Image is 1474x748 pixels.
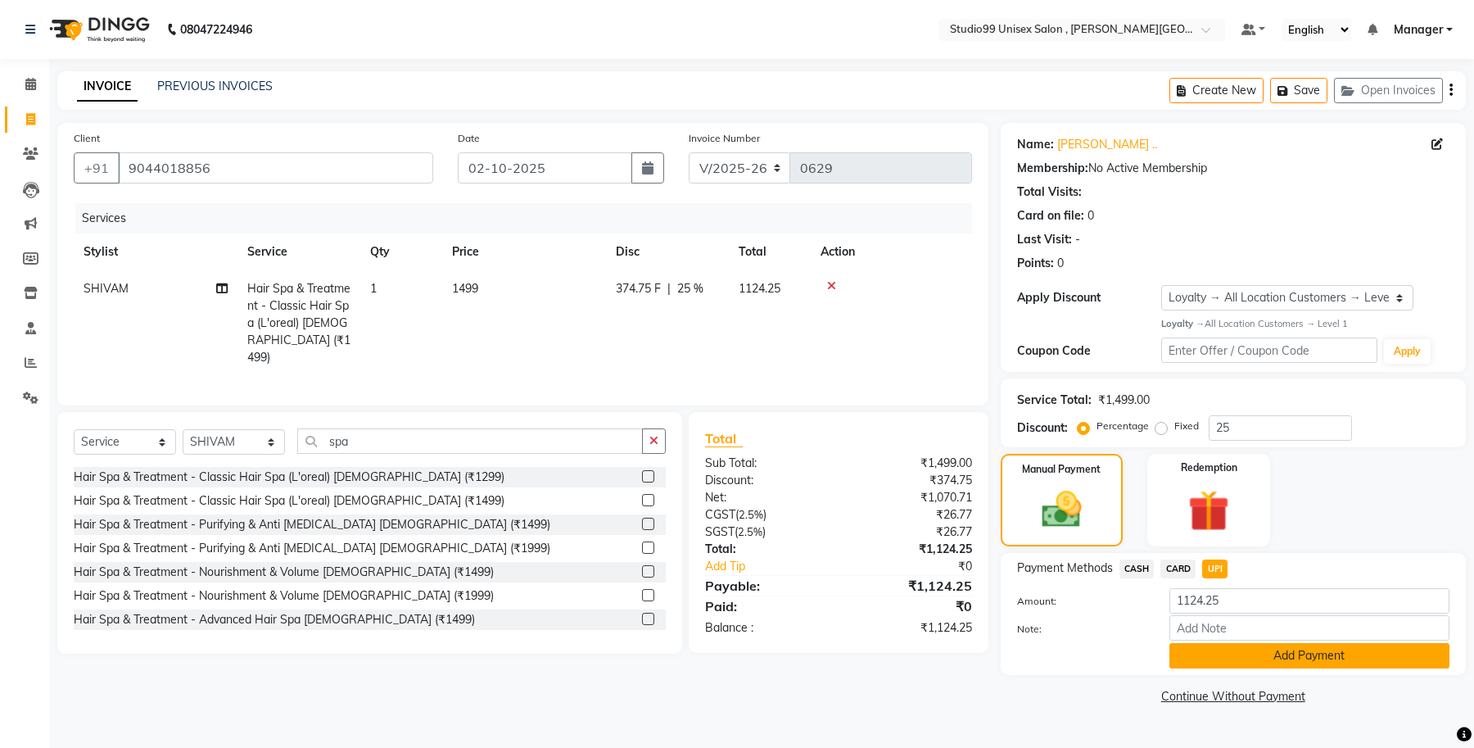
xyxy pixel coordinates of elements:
div: Hair Spa & Treatment - Nourishment & Volume [DEMOGRAPHIC_DATA] (₹1499) [74,564,494,581]
label: Date [458,131,480,146]
button: Apply [1384,339,1431,364]
button: Save [1270,78,1327,103]
label: Client [74,131,100,146]
label: Note: [1005,622,1157,637]
span: Manager [1394,21,1443,39]
div: Hair Spa & Treatment - Classic Hair Spa (L'oreal) [DEMOGRAPHIC_DATA] (₹1299) [74,469,504,486]
div: Total Visits: [1017,184,1082,201]
div: Sub Total: [693,455,839,472]
span: SHIVAM [84,281,129,296]
button: Open Invoices [1334,78,1443,103]
div: ₹0 [862,558,983,575]
span: 1 [370,281,377,296]
div: All Location Customers → Level 1 [1161,317,1449,331]
div: Discount: [1017,419,1068,437]
div: Service Total: [1017,392,1092,409]
th: Disc [606,233,729,270]
div: Name: [1017,136,1054,153]
div: Hair Spa & Treatment - Purifying & Anti [MEDICAL_DATA] [DEMOGRAPHIC_DATA] (₹1499) [74,516,550,533]
div: - [1075,231,1080,248]
div: ₹1,070.71 [839,489,984,506]
div: Hair Spa & Treatment - Purifying & Anti [MEDICAL_DATA] [DEMOGRAPHIC_DATA] (₹1999) [74,540,550,557]
div: ( ) [693,524,839,541]
strong: Loyalty → [1161,318,1205,329]
div: Total: [693,541,839,558]
div: Last Visit: [1017,231,1072,248]
div: Hair Spa & Treatment - Advanced Hair Spa [DEMOGRAPHIC_DATA] (₹1499) [74,611,475,628]
span: SGST [705,524,735,539]
label: Amount: [1005,594,1157,609]
button: Create New [1169,78,1264,103]
button: Add Payment [1169,643,1449,669]
div: No Active Membership [1017,160,1449,177]
div: Hair Spa & Treatment - Classic Hair Spa (L'oreal) [DEMOGRAPHIC_DATA] (₹1499) [74,492,504,510]
div: Net: [693,489,839,506]
div: Paid: [693,596,839,616]
span: CARD [1160,560,1196,578]
img: _gift.svg [1175,485,1242,537]
div: Payable: [693,576,839,596]
th: Price [442,233,606,270]
span: CASH [1119,560,1155,578]
a: [PERSON_NAME] .. [1057,136,1157,153]
button: +91 [74,152,120,184]
div: Membership: [1017,160,1088,177]
a: PREVIOUS INVOICES [157,79,273,93]
b: 08047224946 [180,7,252,52]
label: Percentage [1096,419,1149,433]
div: Card on file: [1017,207,1084,224]
div: ( ) [693,506,839,524]
th: Service [237,233,360,270]
th: Qty [360,233,442,270]
div: Coupon Code [1017,342,1161,360]
label: Invoice Number [689,131,760,146]
span: UPI [1202,560,1228,578]
a: Continue Without Payment [1004,688,1463,705]
div: ₹1,499.00 [839,455,984,472]
input: Amount [1169,588,1449,614]
div: ₹1,124.25 [839,576,984,596]
span: 1499 [452,281,478,296]
span: Hair Spa & Treatment - Classic Hair Spa (L'oreal) [DEMOGRAPHIC_DATA] (₹1499) [247,281,350,365]
span: 1124.25 [739,281,780,296]
div: ₹1,124.25 [839,619,984,637]
span: 2.5% [739,508,763,521]
div: Discount: [693,472,839,489]
span: CGST [705,507,735,522]
input: Add Note [1169,615,1449,641]
a: Add Tip [693,558,863,575]
th: Stylist [74,233,237,270]
div: ₹1,124.25 [839,541,984,558]
span: | [667,280,671,297]
div: ₹0 [839,596,984,616]
div: ₹26.77 [839,506,984,524]
div: 0 [1057,255,1064,272]
label: Manual Payment [1022,462,1101,477]
input: Enter Offer / Coupon Code [1161,338,1377,363]
span: 25 % [677,280,703,297]
span: Total [705,430,743,447]
div: ₹1,499.00 [1098,392,1150,409]
div: Apply Discount [1017,289,1161,306]
span: Payment Methods [1017,560,1113,577]
img: logo [42,7,154,52]
input: Search by Name/Mobile/Email/Code [118,152,433,184]
input: Search or Scan [297,428,643,454]
th: Action [811,233,972,270]
div: Balance : [693,619,839,637]
div: Points: [1017,255,1054,272]
a: INVOICE [77,72,138,102]
th: Total [729,233,811,270]
div: 0 [1087,207,1094,224]
div: ₹374.75 [839,472,984,489]
div: Services [75,203,984,233]
div: Hair Spa & Treatment - Nourishment & Volume [DEMOGRAPHIC_DATA] (₹1999) [74,587,494,605]
label: Redemption [1181,460,1237,475]
img: _cash.svg [1029,487,1094,533]
label: Fixed [1174,419,1199,433]
span: 2.5% [738,525,762,538]
div: ₹26.77 [839,524,984,541]
span: 374.75 F [616,280,661,297]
